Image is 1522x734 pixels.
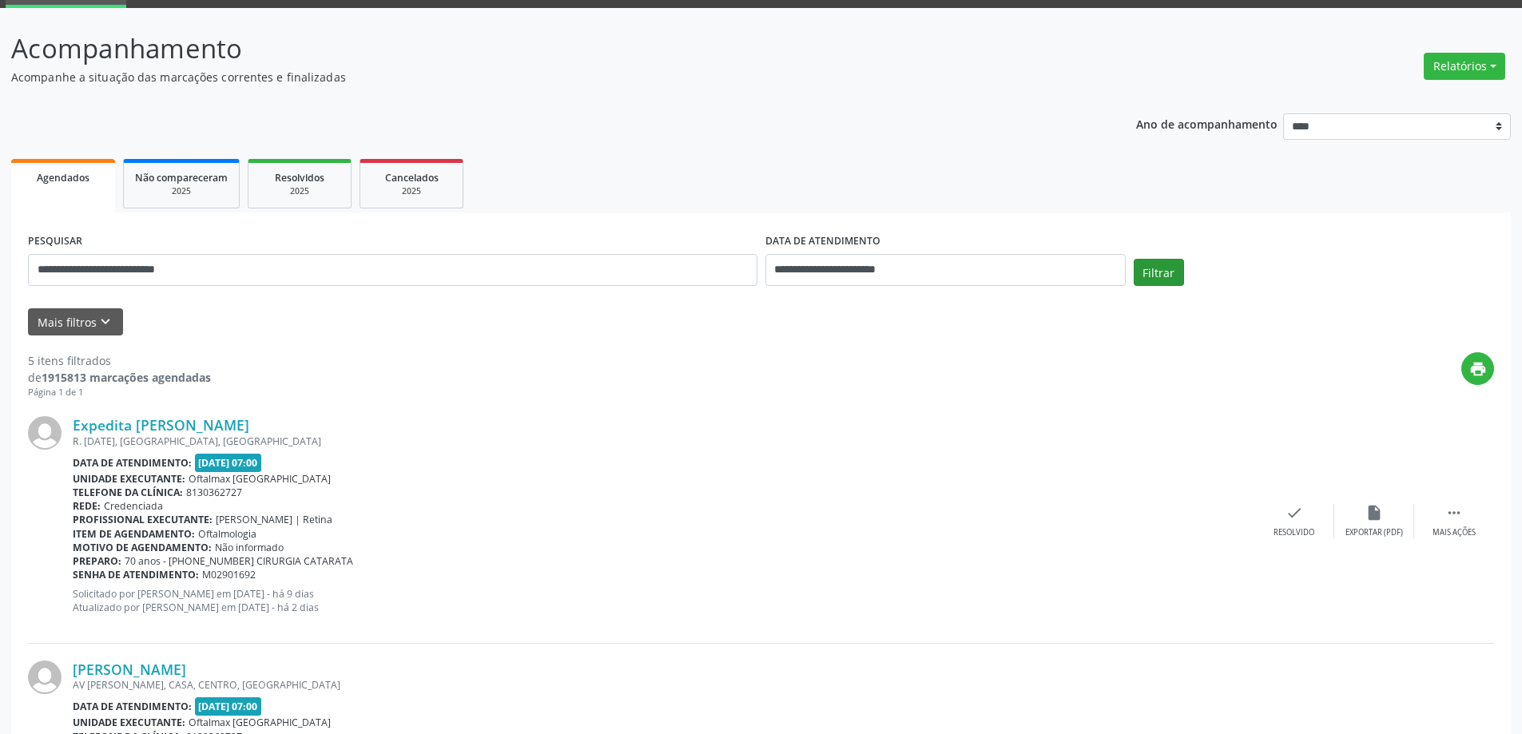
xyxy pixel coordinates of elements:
[125,554,353,568] span: 70 anos - [PHONE_NUMBER] CIRURGIA CATARATA
[202,568,256,581] span: M02901692
[765,229,880,254] label: DATA DE ATENDIMENTO
[73,527,195,541] b: Item de agendamento:
[372,185,451,197] div: 2025
[104,499,163,513] span: Credenciada
[189,472,331,486] span: Oftalmax [GEOGRAPHIC_DATA]
[198,527,256,541] span: Oftalmologia
[11,69,1061,85] p: Acompanhe a situação das marcações correntes e finalizadas
[1286,504,1303,522] i: check
[73,568,199,581] b: Senha de atendimento:
[11,29,1061,69] p: Acompanhamento
[1136,113,1278,133] p: Ano de acompanhamento
[135,185,228,197] div: 2025
[73,541,212,554] b: Motivo de agendamento:
[1433,527,1476,538] div: Mais ações
[215,541,284,554] span: Não informado
[73,472,185,486] b: Unidade executante:
[73,456,192,470] b: Data de atendimento:
[260,185,340,197] div: 2025
[28,308,123,336] button: Mais filtroskeyboard_arrow_down
[28,416,62,450] img: img
[1469,360,1487,378] i: print
[216,513,332,526] span: [PERSON_NAME] | Retina
[28,386,211,399] div: Página 1 de 1
[1345,527,1403,538] div: Exportar (PDF)
[1134,259,1184,286] button: Filtrar
[1365,504,1383,522] i: insert_drive_file
[73,678,1254,692] div: AV [PERSON_NAME], CASA, CENTRO, [GEOGRAPHIC_DATA]
[73,661,186,678] a: [PERSON_NAME]
[385,171,439,184] span: Cancelados
[73,513,213,526] b: Profissional executante:
[28,229,82,254] label: PESQUISAR
[28,369,211,386] div: de
[28,661,62,694] img: img
[1274,527,1314,538] div: Resolvido
[73,499,101,513] b: Rede:
[186,486,242,499] span: 8130362727
[1424,53,1505,80] button: Relatórios
[189,716,331,729] span: Oftalmax [GEOGRAPHIC_DATA]
[73,587,1254,614] p: Solicitado por [PERSON_NAME] em [DATE] - há 9 dias Atualizado por [PERSON_NAME] em [DATE] - há 2 ...
[73,416,249,434] a: Expedita [PERSON_NAME]
[73,486,183,499] b: Telefone da clínica:
[195,454,262,472] span: [DATE] 07:00
[135,171,228,184] span: Não compareceram
[1445,504,1463,522] i: 
[73,434,1254,448] div: R. [DATE], [GEOGRAPHIC_DATA], [GEOGRAPHIC_DATA]
[73,700,192,713] b: Data de atendimento:
[28,352,211,369] div: 5 itens filtrados
[42,370,211,385] strong: 1915813 marcações agendadas
[97,313,114,331] i: keyboard_arrow_down
[73,716,185,729] b: Unidade executante:
[195,697,262,716] span: [DATE] 07:00
[73,554,121,568] b: Preparo:
[37,171,89,184] span: Agendados
[1461,352,1494,385] button: print
[275,171,324,184] span: Resolvidos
